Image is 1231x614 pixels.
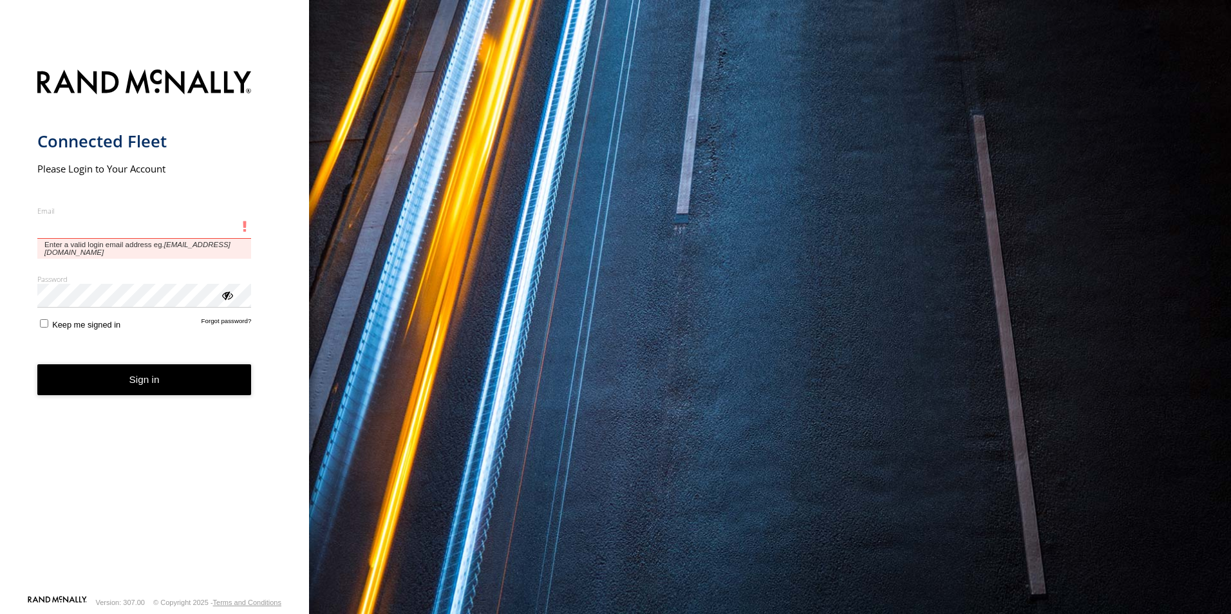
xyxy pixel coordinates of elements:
input: Keep me signed in [40,319,48,328]
span: Keep me signed in [52,320,120,330]
a: Visit our Website [28,596,87,609]
a: Forgot password? [202,317,252,330]
button: Sign in [37,364,252,396]
h1: Connected Fleet [37,131,252,152]
div: © Copyright 2025 - [153,599,281,606]
div: Version: 307.00 [96,599,145,606]
form: main [37,62,272,595]
img: Rand McNally [37,67,252,100]
div: ViewPassword [220,288,233,301]
label: Password [37,274,252,284]
label: Email [37,206,252,216]
h2: Please Login to Your Account [37,162,252,175]
em: [EMAIL_ADDRESS][DOMAIN_NAME] [44,241,230,256]
a: Terms and Conditions [213,599,281,606]
span: Enter a valid login email address eg. [37,239,252,259]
